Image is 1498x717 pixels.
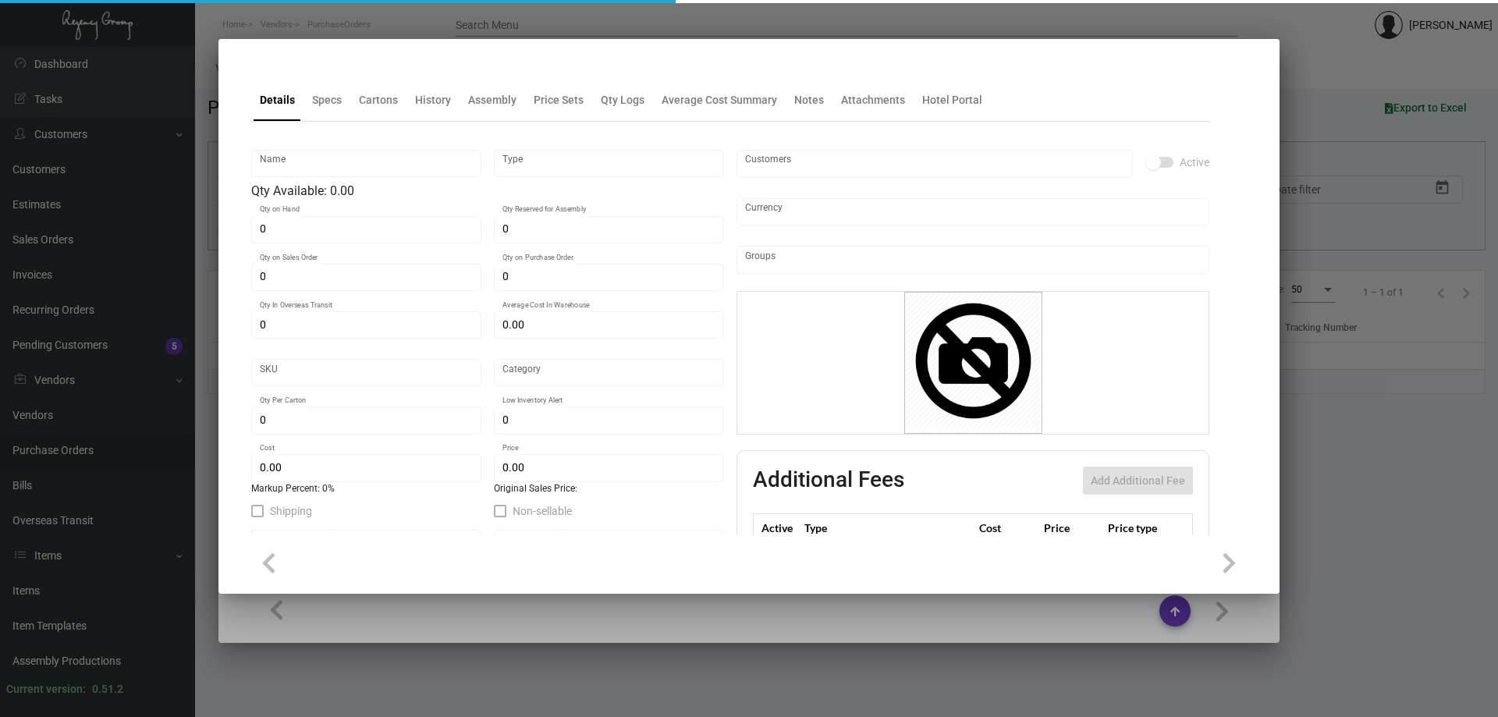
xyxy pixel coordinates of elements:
[745,158,1125,170] input: Add new..
[745,254,1202,266] input: Add new..
[975,514,1039,541] th: Cost
[922,92,982,108] div: Hotel Portal
[754,514,801,541] th: Active
[92,681,123,697] div: 0.51.2
[753,467,904,495] h2: Additional Fees
[800,514,975,541] th: Type
[468,92,516,108] div: Assembly
[794,92,824,108] div: Notes
[251,182,724,201] div: Qty Available: 0.00
[359,92,398,108] div: Cartons
[312,92,342,108] div: Specs
[260,92,295,108] div: Details
[270,502,312,520] span: Shipping
[841,92,905,108] div: Attachments
[415,92,451,108] div: History
[601,92,644,108] div: Qty Logs
[662,92,777,108] div: Average Cost Summary
[1083,467,1193,495] button: Add Additional Fee
[1091,474,1185,487] span: Add Additional Fee
[1040,514,1104,541] th: Price
[1180,153,1209,172] span: Active
[513,502,572,520] span: Non-sellable
[1104,514,1174,541] th: Price type
[6,681,86,697] div: Current version:
[534,92,584,108] div: Price Sets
